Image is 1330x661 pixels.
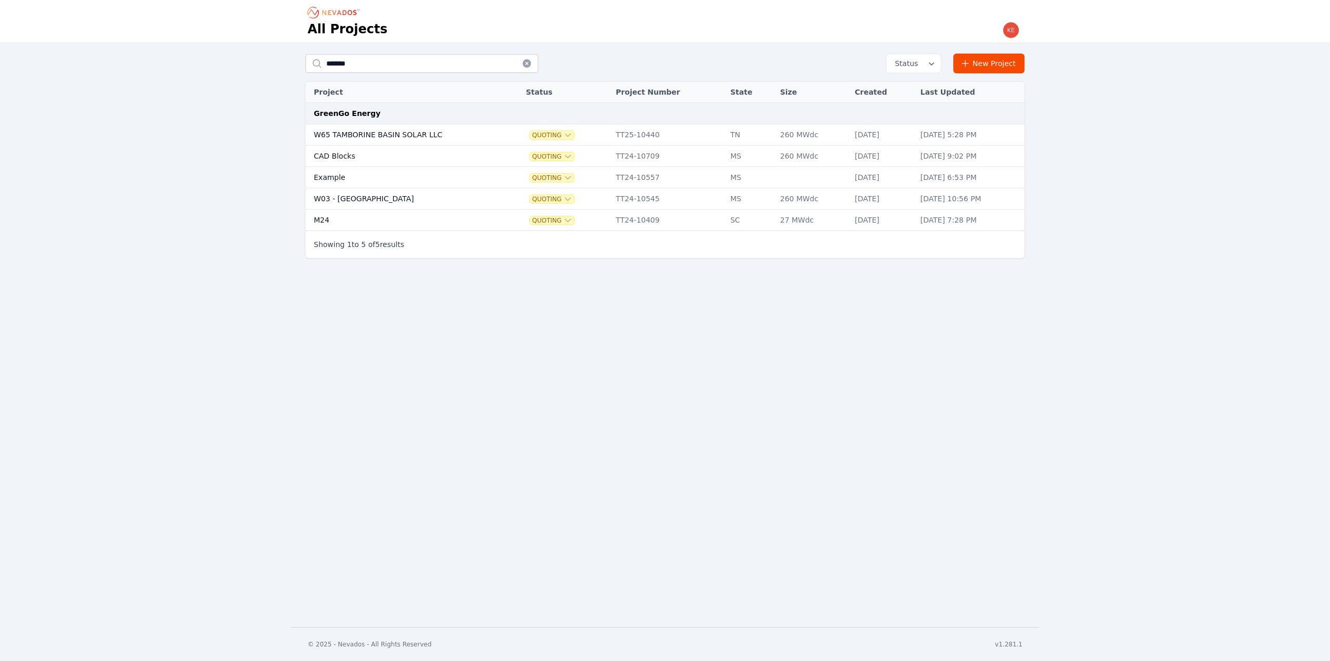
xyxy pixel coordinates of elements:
th: Size [775,82,849,103]
td: M24 [305,210,505,231]
button: Quoting [530,216,574,225]
td: GreenGo Energy [305,103,1025,124]
span: 1 [347,240,352,249]
span: 5 [375,240,380,249]
span: Status [890,58,918,69]
td: [DATE] 5:28 PM [915,124,1025,146]
td: TT24-10545 [610,188,725,210]
div: © 2025 - Nevados - All Rights Reserved [308,640,432,649]
td: [DATE] [849,167,915,188]
td: [DATE] [849,124,915,146]
th: Last Updated [915,82,1025,103]
td: TT25-10440 [610,124,725,146]
td: W03 - [GEOGRAPHIC_DATA] [305,188,505,210]
h1: All Projects [308,21,388,37]
a: New Project [953,54,1025,73]
p: Showing to of results [314,239,404,250]
img: kevin.west@nevados.solar [1003,22,1019,38]
td: TT24-10409 [610,210,725,231]
td: 27 MWdc [775,210,849,231]
td: [DATE] 10:56 PM [915,188,1025,210]
tr: CAD BlocksQuotingTT24-10709MS260 MWdc[DATE][DATE] 9:02 PM [305,146,1025,167]
td: [DATE] [849,188,915,210]
td: [DATE] [849,210,915,231]
td: MS [725,146,775,167]
button: Quoting [530,195,574,203]
td: CAD Blocks [305,146,505,167]
button: Status [886,54,941,73]
th: Created [849,82,915,103]
tr: M24QuotingTT24-10409SC27 MWdc[DATE][DATE] 7:28 PM [305,210,1025,231]
td: 260 MWdc [775,124,849,146]
tr: ExampleQuotingTT24-10557MS[DATE][DATE] 6:53 PM [305,167,1025,188]
div: v1.281.1 [995,640,1022,649]
td: Example [305,167,505,188]
td: TT24-10557 [610,167,725,188]
td: MS [725,188,775,210]
td: [DATE] 6:53 PM [915,167,1025,188]
button: Quoting [530,152,574,161]
th: Status [521,82,610,103]
tr: W03 - [GEOGRAPHIC_DATA]QuotingTT24-10545MS260 MWdc[DATE][DATE] 10:56 PM [305,188,1025,210]
td: W65 TAMBORINE BASIN SOLAR LLC [305,124,505,146]
th: Project [305,82,505,103]
td: [DATE] [849,146,915,167]
td: TT24-10709 [610,146,725,167]
td: [DATE] 9:02 PM [915,146,1025,167]
td: 260 MWdc [775,146,849,167]
button: Quoting [530,174,574,182]
nav: Breadcrumb [308,4,363,21]
td: 260 MWdc [775,188,849,210]
button: Quoting [530,131,574,139]
td: [DATE] 7:28 PM [915,210,1025,231]
tr: W65 TAMBORINE BASIN SOLAR LLCQuotingTT25-10440TN260 MWdc[DATE][DATE] 5:28 PM [305,124,1025,146]
th: Project Number [610,82,725,103]
td: TN [725,124,775,146]
td: MS [725,167,775,188]
th: State [725,82,775,103]
td: SC [725,210,775,231]
span: 5 [361,240,366,249]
